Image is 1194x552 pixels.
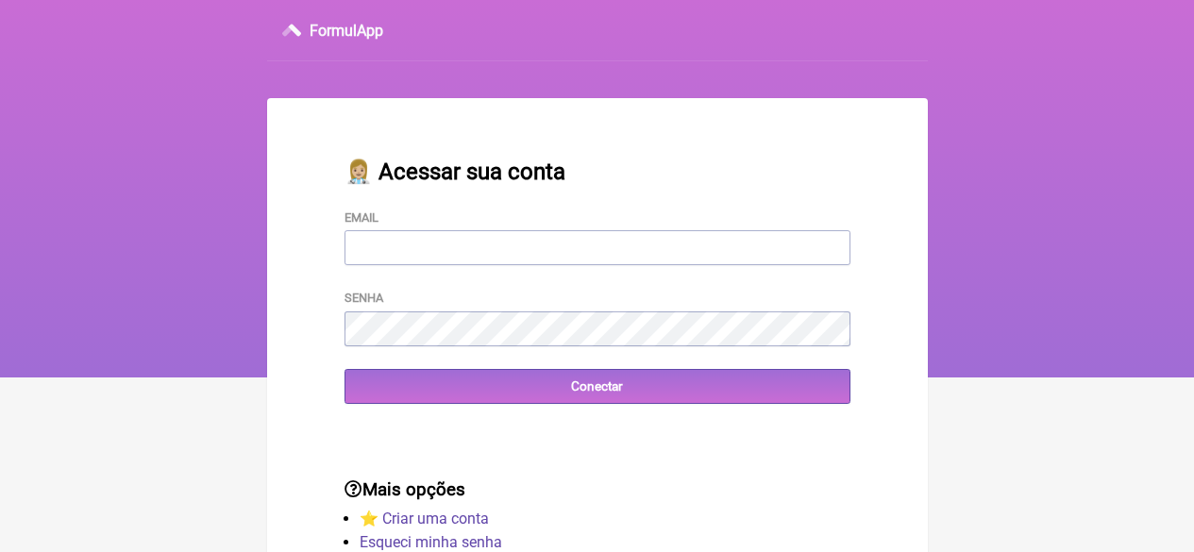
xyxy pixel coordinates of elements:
[345,210,378,225] label: Email
[345,369,850,404] input: Conectar
[345,291,383,305] label: Senha
[345,159,850,185] h2: 👩🏼‍⚕️ Acessar sua conta
[345,479,850,500] h3: Mais opções
[360,533,502,551] a: Esqueci minha senha
[360,510,489,527] a: ⭐️ Criar uma conta
[310,22,383,40] h3: FormulApp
